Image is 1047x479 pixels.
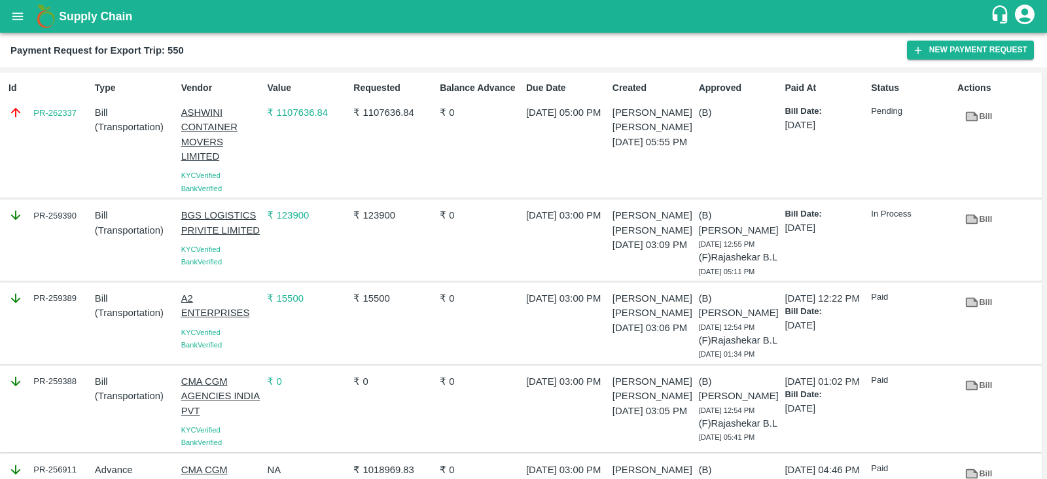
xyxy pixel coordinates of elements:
[785,221,866,235] p: [DATE]
[267,374,348,389] p: ₹ 0
[871,291,952,304] p: Paid
[699,333,780,347] p: (F) Rajashekar B.L
[957,81,1038,95] p: Actions
[699,240,755,248] span: [DATE] 12:55 PM
[95,306,176,320] p: ( Transportation )
[181,208,262,238] p: BGS LOGISTICS PRIVITE LIMITED
[33,107,77,120] a: PR-262337
[871,105,952,118] p: Pending
[785,374,866,389] p: [DATE] 01:02 PM
[9,81,90,95] p: Id
[612,208,694,238] p: [PERSON_NAME] [PERSON_NAME]
[612,81,694,95] p: Created
[612,374,694,404] p: [PERSON_NAME] [PERSON_NAME]
[181,438,222,446] span: Bank Verified
[526,374,607,389] p: [DATE] 03:00 PM
[10,45,184,56] b: Payment Request for Export Trip: 550
[33,3,59,29] img: logo
[95,81,176,95] p: Type
[267,208,348,222] p: ₹ 123900
[871,374,952,387] p: Paid
[181,245,221,253] span: KYC Verified
[181,291,262,321] p: A2 ENTERPRISES
[699,81,780,95] p: Approved
[1013,3,1037,30] div: account of current user
[3,1,33,31] button: open drawer
[907,41,1034,60] button: New Payment Request
[181,328,221,336] span: KYC Verified
[526,291,607,306] p: [DATE] 03:00 PM
[699,416,780,431] p: (F) Rajashekar B.L
[699,291,780,321] p: (B) [PERSON_NAME]
[526,208,607,222] p: [DATE] 03:00 PM
[95,120,176,134] p: ( Transportation )
[353,374,435,389] p: ₹ 0
[699,406,755,414] span: [DATE] 12:54 PM
[353,463,435,477] p: ₹ 1018969.83
[95,463,176,477] p: Advance
[9,291,90,306] div: PR-259389
[440,208,521,222] p: ₹ 0
[957,208,999,231] a: Bill
[440,105,521,120] p: ₹ 0
[59,10,132,23] b: Supply Chain
[95,208,176,222] p: Bill
[990,5,1013,28] div: customer-support
[440,374,521,389] p: ₹ 0
[526,463,607,477] p: [DATE] 03:00 PM
[95,374,176,389] p: Bill
[785,401,866,416] p: [DATE]
[526,81,607,95] p: Due Date
[95,291,176,306] p: Bill
[785,105,866,118] p: Bill Date:
[353,81,435,95] p: Requested
[785,389,866,401] p: Bill Date:
[785,81,866,95] p: Paid At
[785,306,866,318] p: Bill Date:
[181,258,222,266] span: Bank Verified
[957,291,999,314] a: Bill
[785,463,866,477] p: [DATE] 04:46 PM
[267,291,348,306] p: ₹ 15500
[353,208,435,222] p: ₹ 123900
[699,268,755,275] span: [DATE] 05:11 PM
[440,463,521,477] p: ₹ 0
[699,350,755,358] span: [DATE] 01:34 PM
[957,105,999,128] a: Bill
[612,135,694,149] p: [DATE] 05:55 PM
[785,118,866,132] p: [DATE]
[181,374,262,418] p: CMA CGM AGENCIES INDIA PVT
[181,341,222,349] span: Bank Verified
[353,291,435,306] p: ₹ 15500
[9,208,90,222] div: PR-259390
[612,404,694,418] p: [DATE] 03:05 PM
[440,81,521,95] p: Balance Advance
[267,81,348,95] p: Value
[699,374,780,404] p: (B) [PERSON_NAME]
[353,105,435,120] p: ₹ 1107636.84
[267,463,348,477] p: NA
[957,374,999,397] a: Bill
[267,105,348,120] p: ₹ 1107636.84
[699,433,755,441] span: [DATE] 05:41 PM
[95,389,176,403] p: ( Transportation )
[699,105,780,120] p: (B)
[440,291,521,306] p: ₹ 0
[699,250,780,264] p: (F) Rajashekar B.L
[612,105,694,135] p: [PERSON_NAME] [PERSON_NAME]
[871,208,952,221] p: In Process
[699,323,755,331] span: [DATE] 12:54 PM
[181,185,222,192] span: Bank Verified
[9,463,90,477] div: PR-256911
[181,81,262,95] p: Vendor
[181,105,262,164] p: ASHWINI CONTAINER MOVERS LIMITED
[9,374,90,389] div: PR-259388
[181,171,221,179] span: KYC Verified
[699,208,780,238] p: (B) [PERSON_NAME]
[785,208,866,221] p: Bill Date:
[871,463,952,475] p: Paid
[612,238,694,252] p: [DATE] 03:09 PM
[871,81,952,95] p: Status
[612,291,694,321] p: [PERSON_NAME] [PERSON_NAME]
[95,105,176,120] p: Bill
